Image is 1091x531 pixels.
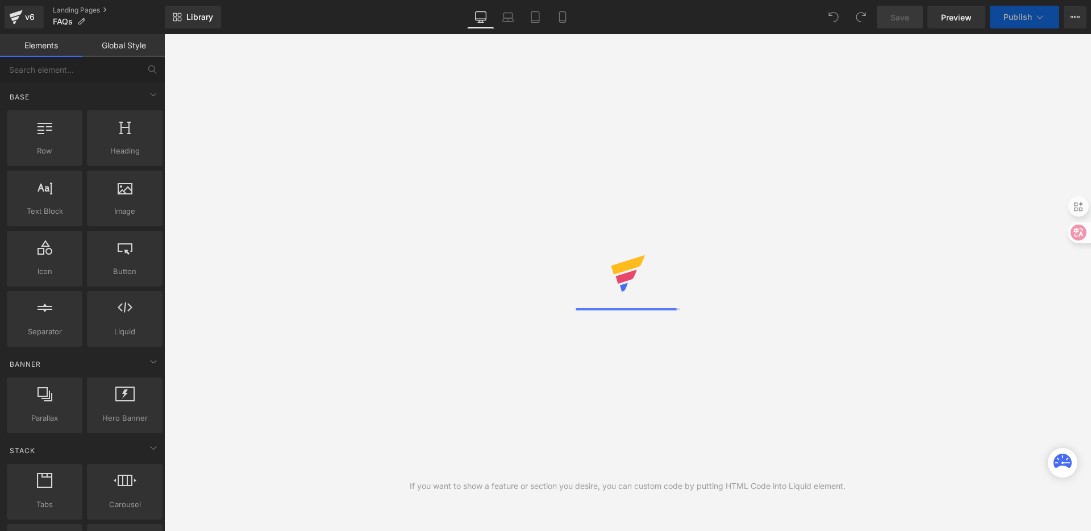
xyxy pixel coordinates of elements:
span: Base [9,92,31,102]
a: Desktop [467,6,494,28]
span: Image [90,205,159,217]
a: Preview [927,6,985,28]
button: Redo [850,6,872,28]
div: v6 [23,10,37,24]
a: Tablet [522,6,549,28]
span: Preview [941,11,972,23]
a: Global Style [82,34,165,57]
div: If you want to show a feature or section you desire, you can custom code by putting HTML Code int... [410,480,846,492]
span: Icon [10,265,79,277]
a: Laptop [494,6,522,28]
span: FAQs [53,17,73,26]
span: Row [10,145,79,157]
span: Parallax [10,412,79,424]
a: New Library [165,6,221,28]
span: Library [186,12,213,22]
span: Banner [9,359,42,370]
button: Undo [822,6,845,28]
button: Publish [990,6,1059,28]
span: Text Block [10,205,79,217]
span: Carousel [90,499,159,511]
span: Stack [9,445,36,456]
a: Landing Pages [53,6,165,15]
span: Publish [1003,13,1032,22]
a: Mobile [549,6,576,28]
a: v6 [5,6,44,28]
span: Separator [10,326,79,338]
span: Save [890,11,909,23]
span: Heading [90,145,159,157]
span: Liquid [90,326,159,338]
span: Hero Banner [90,412,159,424]
span: Tabs [10,499,79,511]
span: Button [90,265,159,277]
button: More [1064,6,1086,28]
